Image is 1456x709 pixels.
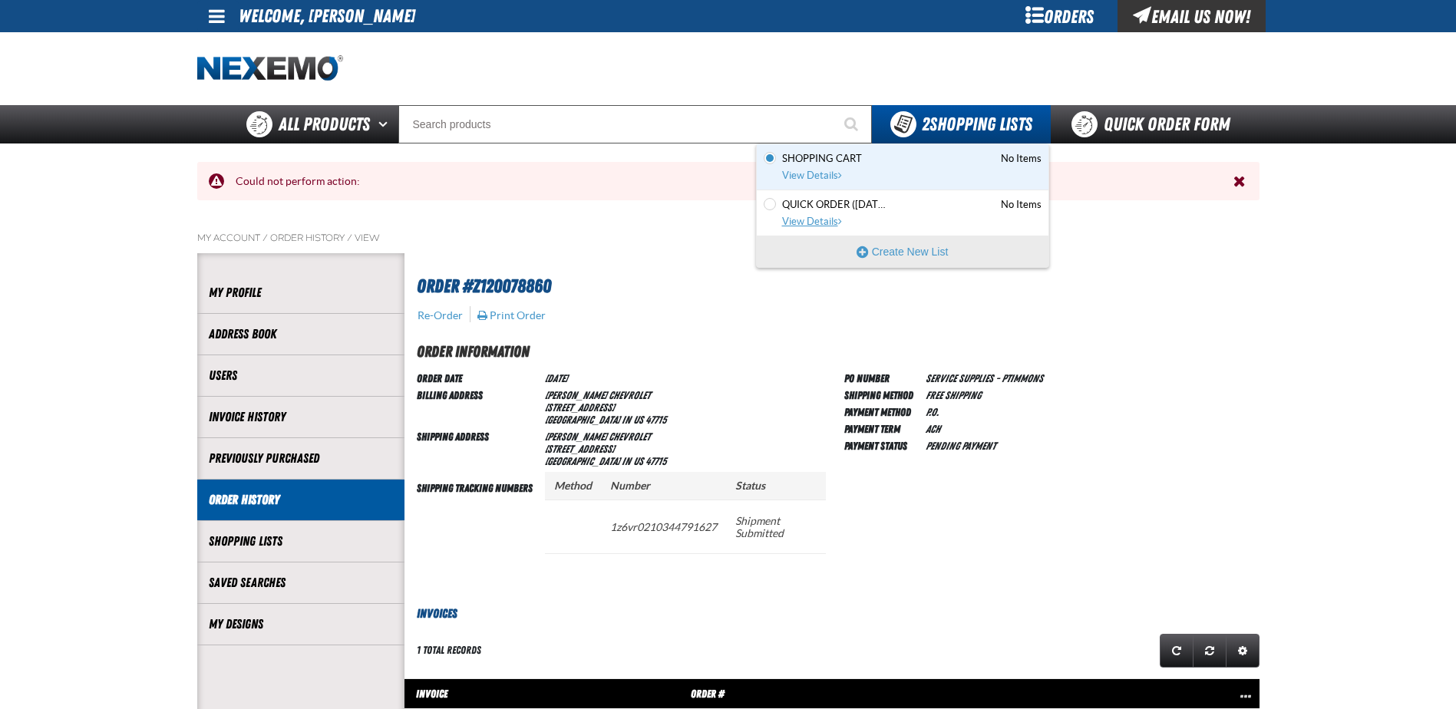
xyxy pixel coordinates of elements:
[417,369,539,386] td: Order Date
[782,198,890,212] span: Quick Order (9/9/2025, 9:47 AM)
[209,367,393,384] a: Users
[398,105,872,143] input: Search
[1001,198,1042,212] span: No Items
[601,472,726,500] th: Number
[779,152,1042,182] a: Shopping Cart is empty. View Details
[926,389,981,401] span: Free Shipping
[1051,105,1259,143] a: Quick Order Form
[922,114,1032,135] span: Shopping Lists
[197,232,260,244] a: My Account
[926,406,939,418] span: P.O.
[926,423,940,435] span: ACH
[209,408,393,426] a: Invoice History
[209,325,393,343] a: Address Book
[782,170,844,181] span: View Details
[545,430,651,443] span: [PERSON_NAME] Chevrolet
[404,605,1260,623] h3: Invoices
[926,372,1043,384] span: SERVICE SUPPLIES - PTIMMONS
[779,198,1042,228] a: Quick Order (9/9/2025, 9:47 AM) is empty. View Details
[417,427,539,469] td: Shipping Address
[844,437,919,453] td: Payment Status
[691,688,725,700] span: Order #
[545,401,615,414] span: [STREET_ADDRESS]
[1193,634,1227,668] a: Reset grid action
[197,55,343,82] a: Home
[922,114,929,135] strong: 2
[373,105,398,143] button: Open All Products pages
[545,472,601,500] th: Method
[926,440,995,452] span: Pending payment
[262,232,268,244] span: /
[782,152,862,166] span: Shopping Cart
[633,414,643,426] span: US
[545,389,651,401] span: [PERSON_NAME] Chevrolet
[872,105,1051,143] button: You have 2 Shopping Lists. Open to view details
[355,232,380,244] a: View
[417,643,481,658] div: 1 total records
[197,55,343,82] img: Nexemo logo
[417,340,1260,363] h2: Order Information
[645,455,666,467] bdo: 47715
[545,414,620,426] span: [GEOGRAPHIC_DATA]
[417,308,464,322] button: Re-Order
[545,455,620,467] span: [GEOGRAPHIC_DATA]
[477,308,546,322] button: Print Order
[757,236,1048,267] button: Create New List. Opens a popup
[209,533,393,550] a: Shopping Lists
[622,455,631,467] span: IN
[844,369,919,386] td: PO Number
[209,491,393,509] a: Order History
[1226,634,1260,668] a: Expand or Collapse Grid Settings
[844,386,919,403] td: Shipping Method
[224,174,1233,189] div: Could not perform action:
[1230,170,1252,193] button: Close the Notification
[844,420,919,437] td: Payment Term
[279,110,370,138] span: All Products
[270,232,345,244] a: Order History
[782,216,844,227] span: View Details
[601,500,726,553] td: 1z6vr0210344791627
[209,450,393,467] a: Previously Purchased
[347,232,352,244] span: /
[726,472,826,500] th: Status
[726,500,826,553] td: Shipment Submitted
[417,469,539,580] td: Shipping Tracking Numbers
[645,414,666,426] bdo: 47715
[417,386,539,427] td: Billing Address
[545,443,615,455] span: [STREET_ADDRESS]
[622,414,631,426] span: IN
[1160,634,1194,668] a: Refresh grid action
[844,403,919,420] td: Payment Method
[834,105,872,143] button: Start Searching
[197,232,1260,244] nav: Breadcrumbs
[209,574,393,592] a: Saved Searches
[1001,152,1042,166] span: No Items
[756,143,1049,268] div: You have 2 Shopping Lists. Open to view details
[209,284,393,302] a: My Profile
[416,688,447,700] span: Invoice
[545,372,567,384] span: [DATE]
[417,275,551,297] span: Order #Z120078860
[1131,678,1260,709] th: Row actions
[209,615,393,633] a: My Designs
[633,455,643,467] span: US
